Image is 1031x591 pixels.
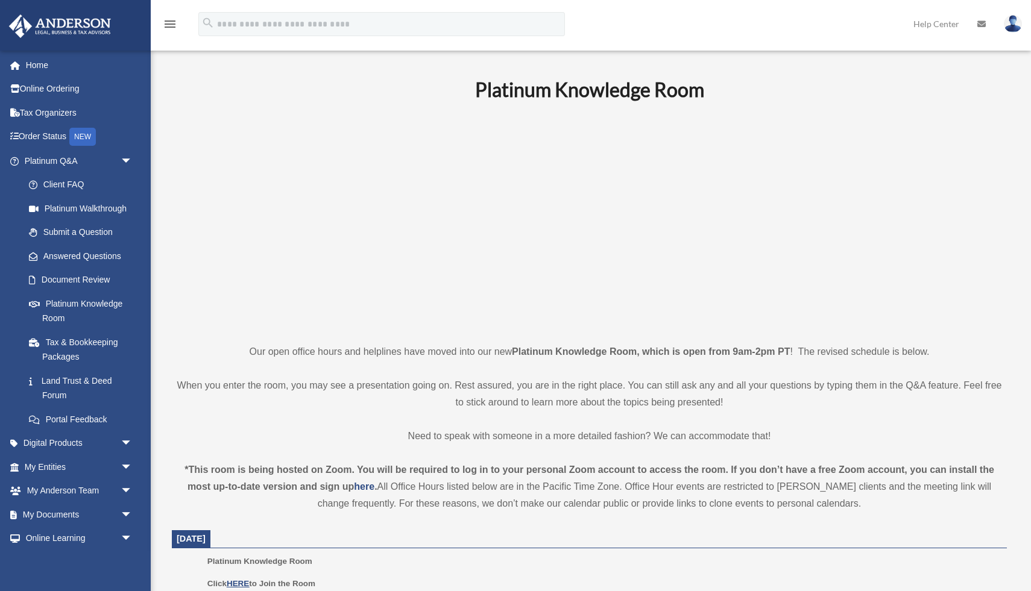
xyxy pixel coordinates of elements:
a: Platinum Knowledge Room [17,292,145,330]
span: arrow_drop_down [121,455,145,480]
a: here [354,481,374,492]
img: Anderson Advisors Platinum Portal [5,14,115,38]
a: Client FAQ [17,173,151,197]
b: Click to Join the Room [207,579,315,588]
a: HERE [227,579,249,588]
span: arrow_drop_down [121,502,145,527]
a: Billingarrow_drop_down [8,550,151,574]
div: All Office Hours listed below are in the Pacific Time Zone. Office Hour events are restricted to ... [172,461,1007,512]
span: arrow_drop_down [121,149,145,174]
iframe: 231110_Toby_KnowledgeRoom [409,117,771,321]
i: search [201,16,215,30]
p: Our open office hours and helplines have moved into our new ! The revised schedule is below. [172,343,1007,360]
a: menu [163,21,177,31]
a: Home [8,53,151,77]
a: Online Learningarrow_drop_down [8,527,151,551]
b: Platinum Knowledge Room [475,78,704,101]
a: Portal Feedback [17,407,151,431]
a: Submit a Question [17,220,151,245]
a: Tax Organizers [8,101,151,125]
div: NEW [69,128,96,146]
a: Land Trust & Deed Forum [17,369,151,407]
a: My Anderson Teamarrow_drop_down [8,479,151,503]
a: Platinum Walkthrough [17,196,151,220]
img: User Pic [1004,15,1022,33]
a: Answered Questions [17,244,151,268]
span: Platinum Knowledge Room [207,557,312,566]
a: Document Review [17,268,151,292]
strong: . [374,481,377,492]
a: My Entitiesarrow_drop_down [8,455,151,479]
span: arrow_drop_down [121,550,145,575]
a: Platinum Q&Aarrow_drop_down [8,149,151,173]
a: My Documentsarrow_drop_down [8,502,151,527]
a: Tax & Bookkeeping Packages [17,330,151,369]
span: [DATE] [177,534,206,543]
span: arrow_drop_down [121,431,145,456]
i: menu [163,17,177,31]
p: Need to speak with someone in a more detailed fashion? We can accommodate that! [172,428,1007,445]
span: arrow_drop_down [121,527,145,551]
strong: *This room is being hosted on Zoom. You will be required to log in to your personal Zoom account ... [184,464,994,492]
a: Order StatusNEW [8,125,151,149]
strong: Platinum Knowledge Room, which is open from 9am-2pm PT [512,346,790,357]
span: arrow_drop_down [121,479,145,504]
a: Online Ordering [8,77,151,101]
p: When you enter the room, you may see a presentation going on. Rest assured, you are in the right ... [172,377,1007,411]
a: Digital Productsarrow_drop_down [8,431,151,455]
